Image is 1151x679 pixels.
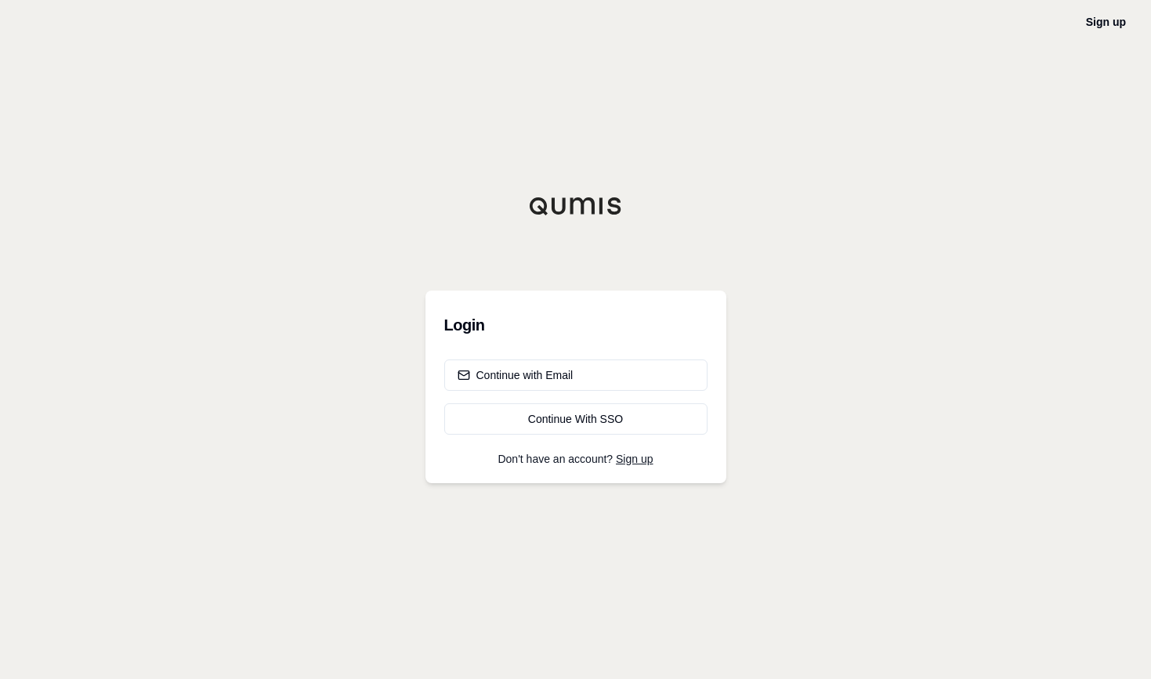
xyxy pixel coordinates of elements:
div: Continue With SSO [458,411,694,427]
a: Sign up [616,453,653,465]
button: Continue with Email [444,359,708,391]
a: Continue With SSO [444,403,708,435]
p: Don't have an account? [444,453,708,464]
div: Continue with Email [458,367,574,383]
img: Qumis [529,197,623,215]
h3: Login [444,309,708,341]
a: Sign up [1086,16,1126,28]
